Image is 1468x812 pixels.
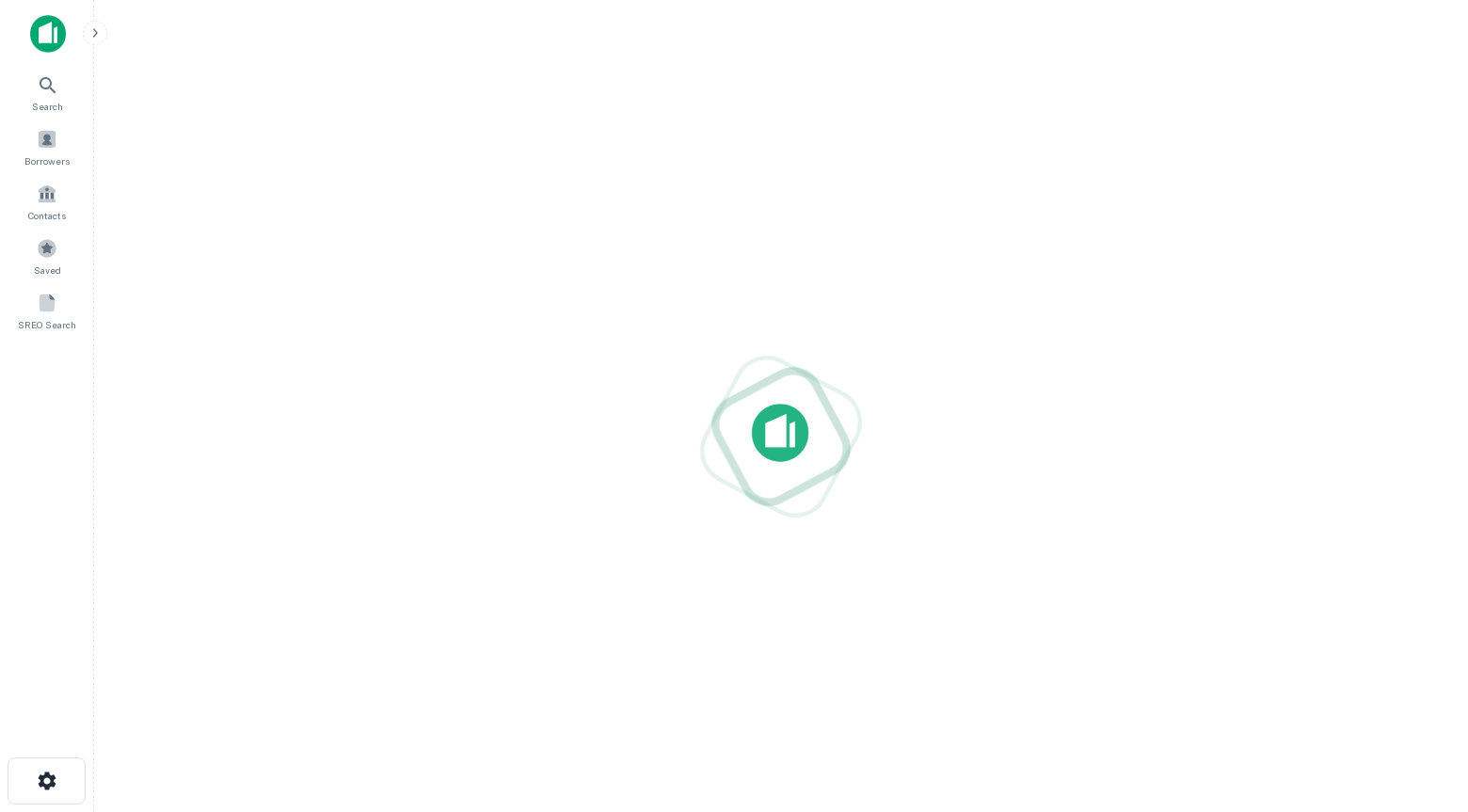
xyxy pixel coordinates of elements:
span: Search [32,99,63,114]
a: Contacts [6,176,88,227]
span: Borrowers [24,153,70,168]
a: Saved [6,231,88,281]
a: SREO Search [6,285,88,336]
span: Saved [34,263,61,278]
span: SREO Search [18,317,76,332]
a: Search [6,67,88,118]
iframe: Chat Widget [1374,661,1468,752]
img: capitalize-icon.png [30,15,66,53]
span: Contacts [28,208,66,223]
a: Borrowers [6,121,88,172]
